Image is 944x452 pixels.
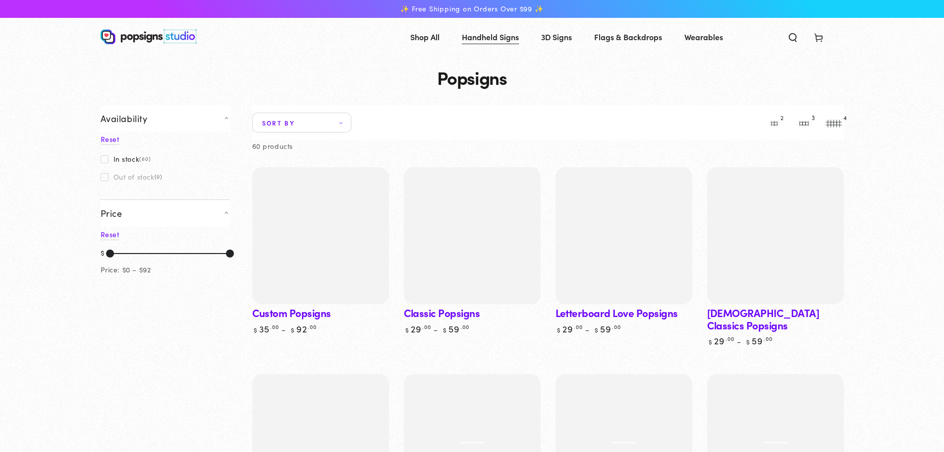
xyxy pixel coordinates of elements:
[400,4,543,13] span: ✨ Free Shipping on Orders Over $99 ✨
[101,229,119,240] a: Reset
[252,113,351,132] summary: Sort by
[101,263,151,276] div: Price: $0 – $92
[101,173,163,181] label: Out of stock
[101,134,119,145] a: Reset
[101,155,151,163] label: In stock
[101,29,197,44] img: Popsigns Studio
[794,113,814,132] button: 3
[155,174,163,180] span: (0)
[677,24,730,50] a: Wearables
[101,67,844,87] h1: Popsigns
[101,207,122,219] span: Price
[403,24,447,50] a: Shop All
[780,26,806,48] summary: Search our site
[410,30,440,44] span: Shop All
[252,140,293,152] p: 60 products
[139,156,151,162] span: (60)
[462,30,519,44] span: Handheld Signs
[101,247,105,260] div: $
[101,113,148,124] span: Availability
[684,30,723,44] span: Wearables
[101,105,230,131] summary: Availability
[541,30,572,44] span: 3D Signs
[765,113,784,132] button: 2
[454,24,526,50] a: Handheld Signs
[594,30,662,44] span: Flags & Backdrops
[534,24,579,50] a: 3D Signs
[587,24,669,50] a: Flags & Backdrops
[101,199,230,226] summary: Price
